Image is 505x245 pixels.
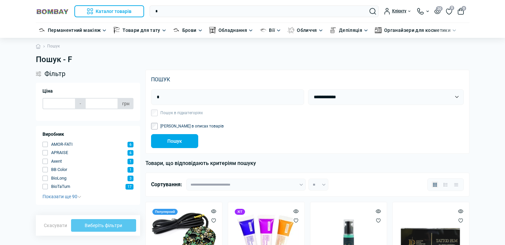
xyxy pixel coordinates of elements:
span: 1 [127,159,133,164]
li: Пошук [41,43,60,49]
button: Grid view [432,181,438,188]
button: Quick view [211,208,216,213]
button: BB Color 1 [42,166,134,173]
img: Товари для тату [113,27,120,34]
button: Пошук [151,134,198,148]
span: APRAISE [51,149,68,156]
button: Скасувати [40,220,71,231]
img: Обладнання [209,27,216,34]
button: Виберіть фільтри [71,219,136,232]
button: Search [370,8,376,15]
img: Органайзери для косметики [375,27,381,34]
span: грн [118,98,133,109]
button: Quick view [376,208,381,213]
span: 0 [450,6,454,10]
span: 0 [462,6,466,11]
img: Депіляція [330,27,336,34]
button: AMOR-FATI 6 [42,141,134,148]
a: Обладнання [218,27,247,34]
a: Вії [269,27,275,34]
a: Перманентний макіяж [48,27,101,34]
div: ХІТ [235,209,245,215]
input: Ціна [42,98,76,109]
span: BioTaTum [51,183,70,190]
button: BioLong 3 [42,175,134,182]
nav: breadcrumb [36,38,469,55]
span: 1 [127,167,133,173]
a: Депіляція [339,27,362,34]
span: 3 [127,176,133,181]
span: - [76,98,85,109]
div: Популярний [152,209,178,215]
button: Wishlist [376,217,381,223]
button: Каталог товарів [74,5,144,17]
button: APRAISE 6 [42,149,134,156]
div: Товари, що відповідають критеріям пошуку [145,159,469,168]
div: Пошук [151,75,464,84]
select: Limit select [308,179,328,191]
a: Органайзери для косметики [384,27,451,34]
button: Quick view [294,208,298,213]
a: Товари для тату [123,27,160,34]
div: Сортування: [151,180,186,189]
button: Axent 1 [42,158,134,165]
label: Пошук в підкатегоріях [160,111,203,115]
span: BB Color [51,166,67,173]
button: Wishlist [211,217,216,223]
a: Обличчя [297,27,317,34]
span: Виробник [42,131,64,138]
button: Wishlist [458,217,463,223]
a: Брови [182,27,197,34]
img: Перманентний макіяж [39,27,45,34]
img: Обличчя [288,27,294,34]
div: Фільтр [36,70,140,78]
input: Ціна [85,98,118,109]
label: [PERSON_NAME] в описах товарів [160,124,224,128]
span: BioLong [51,175,66,182]
button: 0 [458,8,464,15]
img: Вії [260,27,266,34]
img: Брови [173,27,180,34]
button: Quick view [458,208,463,213]
button: Price view [453,181,460,188]
select: Sort select [186,179,306,191]
button: Wishlist [294,217,298,223]
button: List view [442,181,449,188]
a: 0 [446,8,452,15]
span: 20 [436,6,443,11]
span: Показати ще 90 [42,194,81,199]
span: Ціна [42,88,53,95]
img: BOMBAY [36,8,69,15]
span: 6 [127,150,133,156]
span: 6 [127,142,133,147]
button: Показати ще 90 [42,193,81,200]
span: 17 [126,184,133,190]
span: Axent [51,158,62,165]
h1: Пошук - F [36,55,469,64]
button: BioTaTum 17 [42,183,134,190]
button: 20 [434,8,441,14]
span: AMOR-FATI [51,141,73,148]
